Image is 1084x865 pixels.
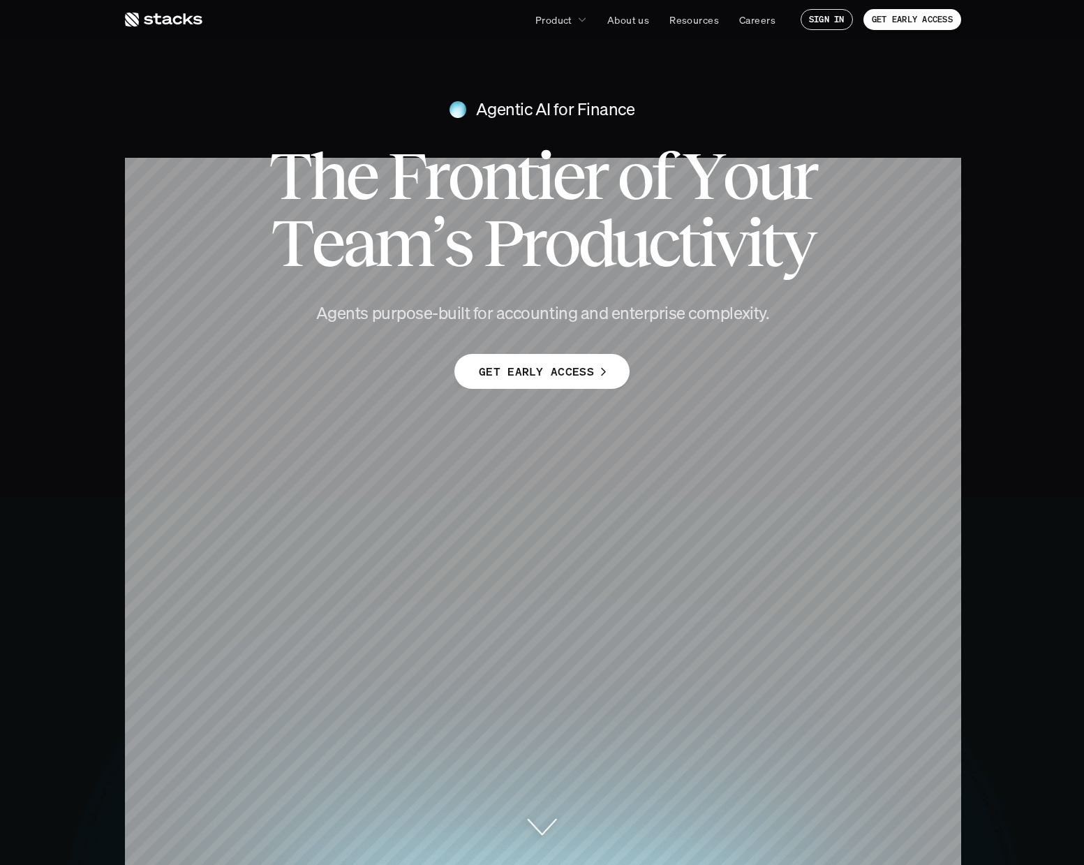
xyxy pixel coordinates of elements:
a: GET EARLY ACCESS [863,9,961,30]
p: About us [607,13,649,27]
p: GET EARLY ACCESS [872,15,953,24]
span: P [483,209,521,276]
span: o [722,142,756,209]
span: d [578,209,612,276]
span: Y [683,142,722,209]
span: e [552,142,583,209]
p: Careers [739,13,775,27]
span: o [447,142,481,209]
span: F [387,142,424,209]
span: i [536,142,551,209]
span: f [651,142,671,209]
span: i [745,209,761,276]
a: SIGN IN [801,9,853,30]
span: e [311,209,342,276]
span: m [374,209,431,276]
span: n [481,142,517,209]
p: GET EARLY ACCESS [479,362,594,382]
span: o [544,209,577,276]
span: r [424,142,447,209]
a: Resources [661,7,727,32]
span: i [698,209,713,276]
p: Product [535,13,572,27]
a: Careers [731,7,784,32]
h4: Agents purpose-built for accounting and enterprise complexity. [291,302,794,325]
span: y [781,209,813,276]
span: ’ [431,209,443,276]
span: h [309,142,345,209]
span: u [612,209,648,276]
span: r [792,142,815,209]
h4: Agentic AI for Finance [476,98,634,121]
span: o [617,142,651,209]
span: u [757,142,792,209]
span: a [343,209,374,276]
span: c [648,209,678,276]
span: t [678,209,697,276]
span: v [713,209,745,276]
span: s [443,209,471,276]
a: GET EARLY ACCESS [454,354,630,389]
a: About us [599,7,658,32]
p: SIGN IN [809,15,845,24]
span: t [761,209,780,276]
span: r [583,142,606,209]
span: t [517,142,536,209]
span: T [269,142,309,209]
span: e [346,142,376,209]
p: Resources [669,13,719,27]
span: T [271,209,311,276]
span: r [521,209,544,276]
